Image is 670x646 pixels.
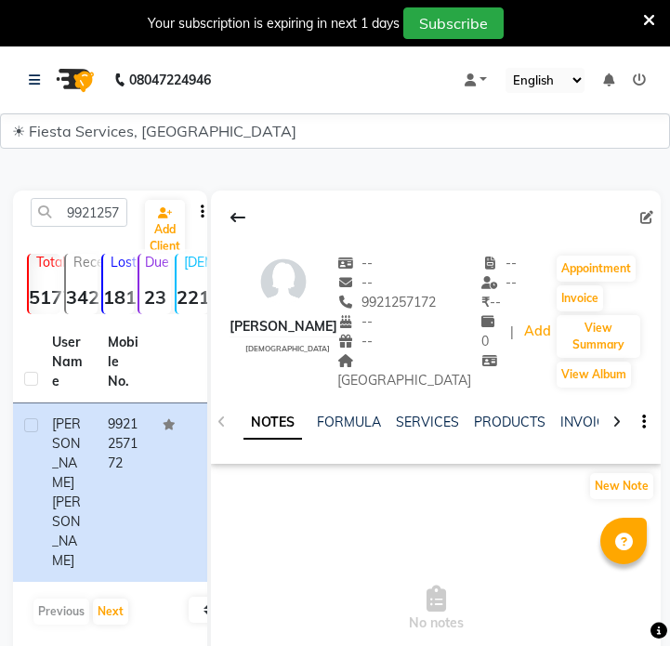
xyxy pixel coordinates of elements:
a: SERVICES [396,414,459,430]
span: -- [481,274,517,291]
span: ₹ [481,294,490,310]
span: [GEOGRAPHIC_DATA] [337,352,471,389]
div: Your subscription is expiring in next 1 days [148,14,400,33]
span: -- [481,294,501,310]
p: Due [143,254,171,270]
strong: 342 [66,285,98,309]
p: Lost [111,254,135,270]
b: 08047224946 [129,54,211,106]
div: Back to Client [218,200,257,235]
span: -- [481,255,517,271]
iframe: chat widget [592,572,651,627]
span: -- [337,255,373,271]
strong: 23 [139,285,171,309]
span: 9921257172 [337,294,436,310]
strong: 221 [177,285,208,309]
strong: 1810 [103,285,135,309]
a: Add [521,319,554,345]
span: 0 [481,313,502,349]
button: Appointment [557,256,636,282]
button: Invoice [557,285,603,311]
span: [DEMOGRAPHIC_DATA] [245,344,330,353]
a: FORMULA [317,414,381,430]
a: PRODUCTS [474,414,545,430]
button: View Album [557,362,631,388]
span: -- [337,313,373,330]
button: Next [93,599,128,625]
span: -- [337,274,373,291]
a: Add Client [145,200,185,259]
span: -- [337,333,373,349]
p: [DEMOGRAPHIC_DATA] [184,254,208,270]
strong: 5177 [29,285,60,309]
p: Recent [73,254,98,270]
th: Mobile No. [97,322,152,403]
a: NOTES [243,406,302,440]
a: INVOICES [560,414,622,430]
p: Total [36,254,60,270]
th: User Name [41,322,97,403]
input: Search by Name/Mobile/Email/Code [31,198,127,227]
img: logo [47,54,99,106]
td: 9921257172 [97,403,152,582]
span: [PERSON_NAME] [52,494,81,569]
button: New Note [590,473,653,499]
span: | [510,323,514,342]
button: Subscribe [403,7,504,39]
span: [PERSON_NAME] [52,415,81,491]
div: [PERSON_NAME] [230,317,337,336]
img: avatar [256,254,311,310]
button: View Summary [557,315,640,358]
